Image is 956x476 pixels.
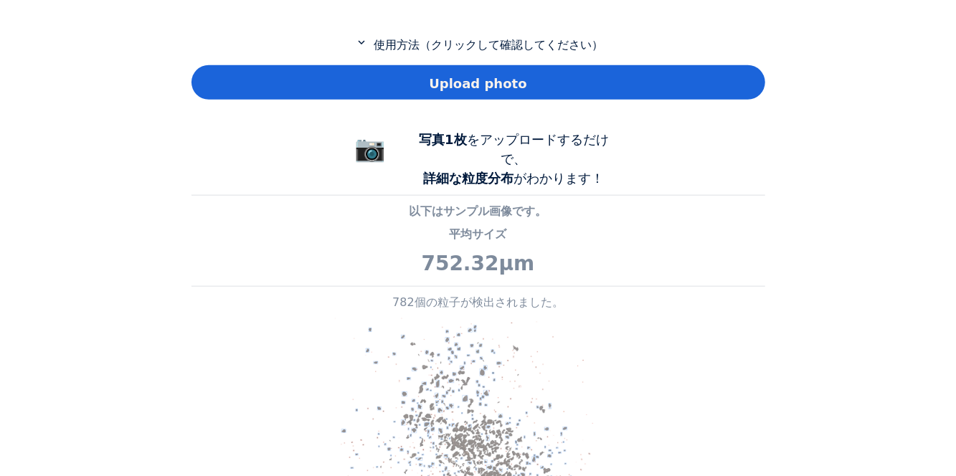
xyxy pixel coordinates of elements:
[191,294,765,311] p: 782個の粒子が検出されました。
[419,132,467,147] b: 写真1枚
[191,36,765,54] p: 使用方法（クリックして確認してください）
[353,36,370,49] mat-icon: expand_more
[191,203,765,220] p: 以下はサンプル画像です。
[191,226,765,243] p: 平均サイズ
[355,134,387,163] span: 📷
[424,171,514,186] b: 詳細な粒度分布
[429,74,526,93] span: Upload photo
[191,249,765,279] p: 752.32μm
[407,130,622,188] div: をアップロードするだけで、 がわかります！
